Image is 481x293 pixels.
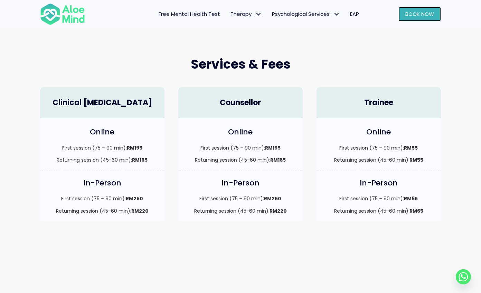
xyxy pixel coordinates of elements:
span: Psychological Services [272,10,340,18]
p: Returning session (45-60 min): [323,156,434,163]
strong: RM250 [264,195,281,202]
span: Therapy: submenu [253,9,263,19]
h4: Online [323,127,434,138]
p: First session (75 – 90 min): [47,195,158,202]
p: Returning session (45-60 min): [47,208,158,214]
strong: RM65 [409,208,423,214]
h4: Clinical [MEDICAL_DATA] [47,98,158,108]
img: Aloe mind Logo [40,3,85,26]
h4: In-Person [47,178,158,189]
h4: In-Person [185,178,296,189]
span: EAP [350,10,359,18]
strong: RM55 [404,144,418,151]
nav: Menu [94,7,364,21]
h4: Online [47,127,158,138]
h4: In-Person [323,178,434,189]
strong: RM195 [127,144,142,151]
strong: RM55 [409,156,423,163]
strong: RM220 [270,208,287,214]
h4: Online [185,127,296,138]
strong: RM165 [270,156,286,163]
strong: RM250 [126,195,143,202]
p: First session (75 – 90 min): [323,144,434,151]
span: Free Mental Health Test [159,10,220,18]
a: TherapyTherapy: submenu [225,7,267,21]
span: Services & Fees [191,55,291,73]
p: Returning session (45-60 min): [323,208,434,214]
a: Free Mental Health Test [153,7,225,21]
p: First session (75 – 90 min): [323,195,434,202]
a: EAP [345,7,364,21]
p: Returning session (45-60 min): [185,208,296,214]
span: Therapy [230,10,262,18]
p: Returning session (45-60 min): [185,156,296,163]
strong: RM65 [404,195,418,202]
a: Book Now [398,7,441,21]
span: Psychological Services: submenu [331,9,341,19]
span: Book Now [405,10,434,18]
p: Returning session (45-60 min): [47,156,158,163]
p: First session (75 – 90 min): [185,144,296,151]
p: First session (75 – 90 min): [185,195,296,202]
a: Whatsapp [456,269,471,284]
h4: Counsellor [185,98,296,108]
a: Psychological ServicesPsychological Services: submenu [267,7,345,21]
strong: RM195 [265,144,281,151]
strong: RM220 [131,208,149,214]
p: First session (75 – 90 min): [47,144,158,151]
h4: Trainee [323,98,434,108]
strong: RM165 [132,156,148,163]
